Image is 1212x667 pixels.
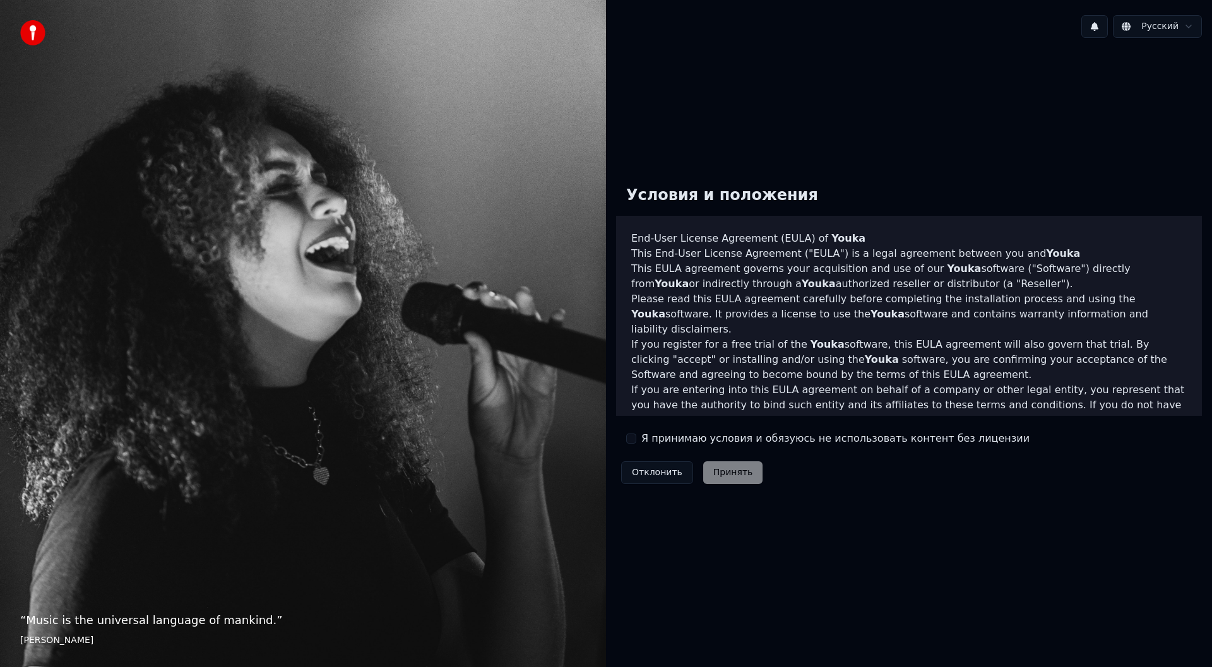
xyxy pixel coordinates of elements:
[631,382,1187,443] p: If you are entering into this EULA agreement on behalf of a company or other legal entity, you re...
[811,338,845,350] span: Youka
[631,308,665,320] span: Youka
[655,278,689,290] span: Youka
[621,461,693,484] button: Отклонить
[865,353,899,365] span: Youka
[1046,247,1080,259] span: Youka
[631,337,1187,382] p: If you register for a free trial of the software, this EULA agreement will also govern that trial...
[631,261,1187,292] p: This EULA agreement governs your acquisition and use of our software ("Software") directly from o...
[631,246,1187,261] p: This End-User License Agreement ("EULA") is a legal agreement between you and
[20,611,586,629] p: “ Music is the universal language of mankind. ”
[802,278,836,290] span: Youka
[20,634,586,647] footer: [PERSON_NAME]
[631,231,1187,246] h3: End-User License Agreement (EULA) of
[870,308,905,320] span: Youka
[831,232,865,244] span: Youka
[641,431,1030,446] label: Я принимаю условия и обязуюсь не использовать контент без лицензии
[631,292,1187,337] p: Please read this EULA agreement carefully before completing the installation process and using th...
[947,263,981,274] span: Youka
[20,20,45,45] img: youka
[616,175,828,216] div: Условия и положения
